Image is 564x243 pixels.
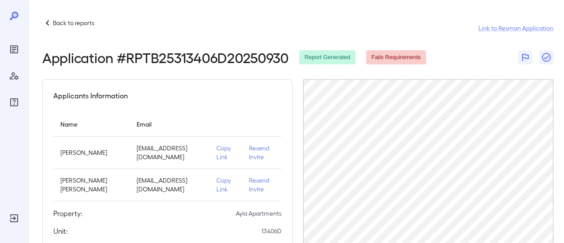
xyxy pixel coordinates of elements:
a: Link to Resman Application [479,24,553,33]
h2: Application # RPTB25313406D20250930 [42,49,289,65]
button: Flag Report [518,50,532,64]
p: [EMAIL_ADDRESS][DOMAIN_NAME] [137,144,202,161]
div: FAQ [7,95,21,109]
span: Fails Requirements [366,53,426,62]
p: Copy Link [216,176,235,194]
p: Ayla Apartments [236,209,282,218]
button: Close Report [539,50,553,64]
p: [EMAIL_ADDRESS][DOMAIN_NAME] [137,176,202,194]
p: Back to reports [53,19,94,27]
p: [PERSON_NAME] [PERSON_NAME] [60,176,122,194]
h5: Unit: [53,226,68,236]
th: Name [53,112,130,137]
div: Manage Users [7,69,21,83]
table: simple table [53,112,282,201]
p: Copy Link [216,144,235,161]
p: Resend Invite [249,176,275,194]
p: Resend Invite [249,144,275,161]
th: Email [130,112,209,137]
p: 13406D [261,227,282,236]
h5: Applicants Information [53,90,128,101]
span: Report Generated [299,53,356,62]
div: Log Out [7,211,21,225]
div: Reports [7,42,21,56]
p: [PERSON_NAME] [60,148,122,157]
h5: Property: [53,208,82,219]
